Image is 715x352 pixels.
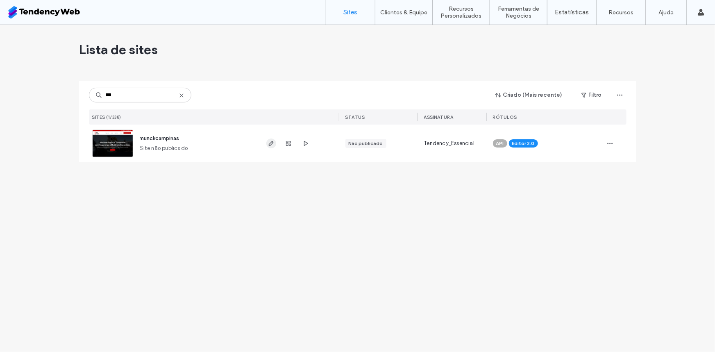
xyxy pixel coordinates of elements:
[345,114,365,120] span: STATUS
[380,9,427,16] label: Clientes & Equipe
[79,41,158,58] span: Lista de sites
[92,114,122,120] span: Sites (1/338)
[608,9,633,16] label: Recursos
[512,140,535,147] span: Editor 2.0
[490,5,547,19] label: Ferramentas de Negócios
[140,135,179,141] a: munckcampinas
[488,89,570,102] button: Criado (Mais recente)
[424,114,454,120] span: Assinatura
[344,9,358,16] label: Sites
[18,6,39,13] span: Ajuda
[433,5,490,19] label: Recursos Personalizados
[573,89,610,102] button: Filtro
[496,140,504,147] span: API
[658,9,674,16] label: Ajuda
[424,139,475,148] span: Tendency_Essencial
[140,144,188,152] span: Site não publicado
[349,140,383,147] div: Não publicado
[493,114,518,120] span: Rótulos
[555,9,589,16] label: Estatísticas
